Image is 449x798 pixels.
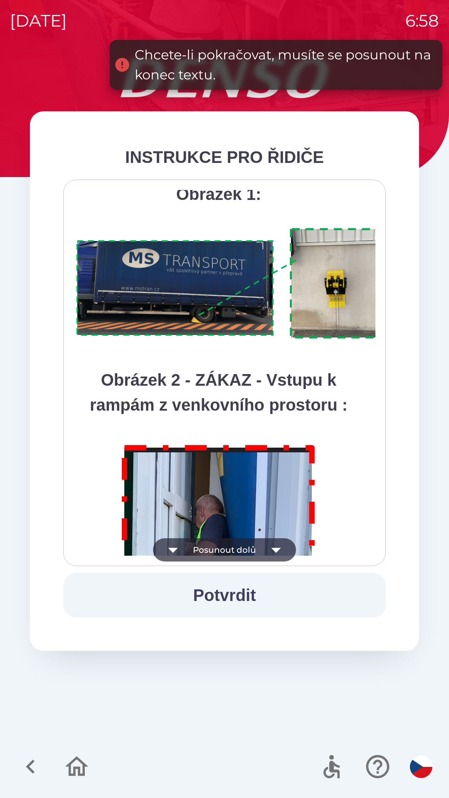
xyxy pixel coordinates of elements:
[112,434,325,739] img: M8MNayrTL6gAAAABJRU5ErkJggg==
[410,756,432,778] img: cs flag
[405,8,439,33] p: 6:58
[74,223,396,344] img: A1ym8hFSA0ukAAAAAElFTkSuQmCC
[63,573,386,618] button: Potvrdit
[10,8,67,33] p: [DATE]
[90,371,348,414] strong: Obrázek 2 - ZÁKAZ - Vstupu k rampám z venkovního prostoru :
[30,58,419,98] img: Logo
[63,145,386,170] div: INSTRUKCE PRO ŘIDIČE
[135,45,434,85] div: Chcete-li pokračovat, musíte se posunout na konec textu.
[176,185,262,203] strong: Obrázek 1:
[153,538,296,562] button: Posunout dolů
